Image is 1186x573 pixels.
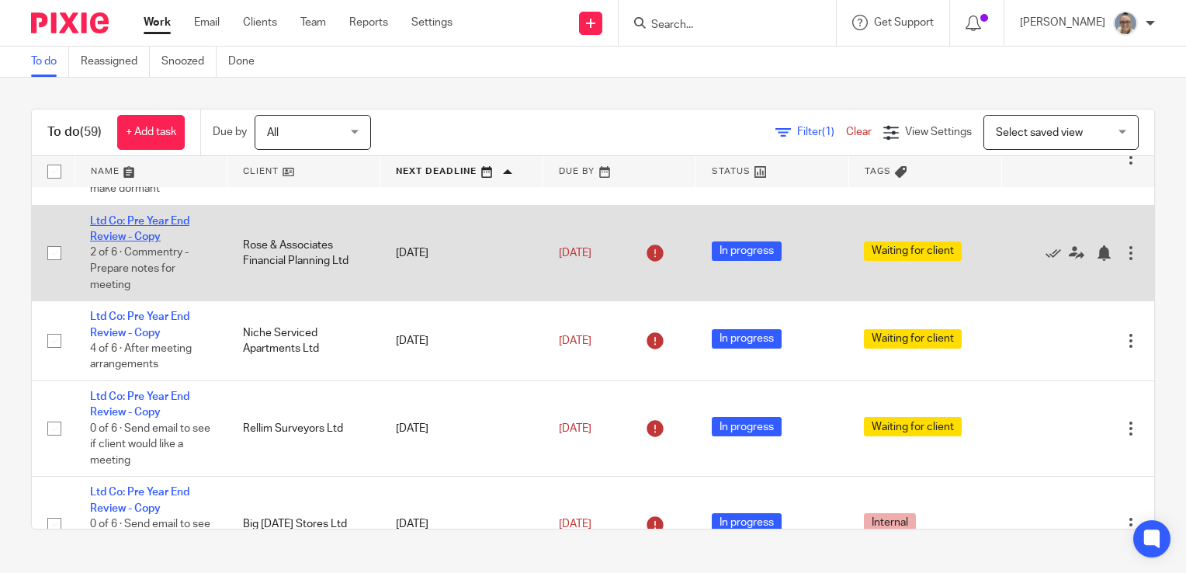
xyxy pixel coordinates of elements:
a: Ltd Co: Pre Year End Review - Copy [90,216,189,242]
span: [DATE] [559,335,591,346]
td: Big [DATE] Stores Ltd [227,477,380,572]
a: Snoozed [161,47,217,77]
a: Mark as done [1046,245,1069,261]
span: 0 of 6 · Send email to see if client would like a meeting [90,423,210,466]
span: In progress [712,241,782,261]
a: To do [31,47,69,77]
span: Tags [865,167,891,175]
img: Website%20Headshot.png [1113,11,1138,36]
td: Rose & Associates Financial Planning Ltd [227,205,380,300]
td: Niche Serviced Apartments Ltd [227,301,380,381]
span: In progress [712,417,782,436]
span: All [267,127,279,138]
span: In progress [712,513,782,533]
a: Clear [846,127,872,137]
a: Work [144,15,171,30]
td: [DATE] [380,205,543,300]
span: 4 of 6 · After meeting arrangements [90,343,192,370]
a: Team [300,15,326,30]
span: 0 of 1 · Can you review what we need to close or make dormant [90,151,210,194]
td: [DATE] [380,477,543,572]
span: [DATE] [559,519,591,530]
span: 0 of 6 · Send email to see if client would like a meeting [90,519,210,561]
a: + Add task [117,115,185,150]
span: (59) [80,126,102,138]
span: Waiting for client [864,417,962,436]
a: Ltd Co: Pre Year End Review - Copy [90,391,189,418]
h1: To do [47,124,102,141]
a: Ltd Co: Pre Year End Review - Copy [90,487,189,513]
td: [DATE] [380,381,543,477]
span: [DATE] [559,248,591,259]
a: Settings [411,15,453,30]
img: Pixie [31,12,109,33]
a: Reassigned [81,47,150,77]
a: Reports [349,15,388,30]
span: View Settings [905,127,972,137]
span: 2 of 6 · Commentry - Prepare notes for meeting [90,248,189,290]
span: Get Support [874,17,934,28]
td: [DATE] [380,301,543,381]
span: Waiting for client [864,329,962,349]
span: In progress [712,329,782,349]
a: Ltd Co: Pre Year End Review - Copy [90,311,189,338]
span: (1) [822,127,834,137]
p: Due by [213,124,247,140]
td: Rellim Surveyors Ltd [227,381,380,477]
span: Internal [864,513,916,533]
span: Select saved view [996,127,1083,138]
input: Search [650,19,789,33]
p: [PERSON_NAME] [1020,15,1105,30]
a: Clients [243,15,277,30]
span: [DATE] [559,423,591,434]
a: Done [228,47,266,77]
a: Email [194,15,220,30]
span: Waiting for client [864,241,962,261]
span: Filter [797,127,846,137]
